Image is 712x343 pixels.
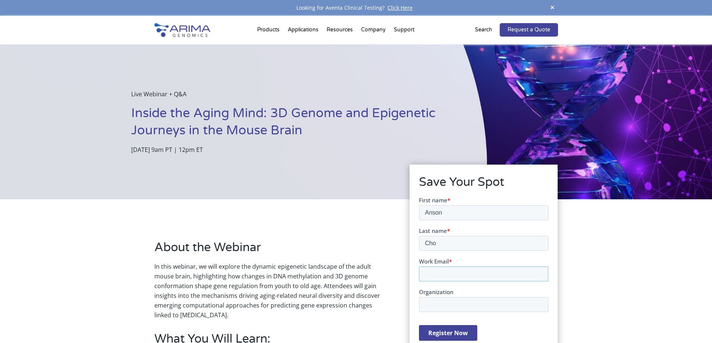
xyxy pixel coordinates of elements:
a: Request a Quote [500,23,558,37]
a: Click Here [385,4,416,11]
p: [DATE] 9am PT | 12pm ET [131,145,450,155]
p: Search [475,25,492,35]
p: Live Webinar + Q&A [131,89,450,105]
h2: About the Webinar [154,239,388,262]
h1: Inside the Aging Mind: 3D Genome and Epigenetic Journeys in the Mouse Brain [131,105,450,145]
div: Looking for Aventa Clinical Testing? [154,3,558,13]
img: Arima-Genomics-logo [154,23,210,37]
p: In this webinar, we will explore the dynamic epigenetic landscape of the adult mouse brain, highl... [154,262,388,320]
h2: Save Your Spot [419,174,548,196]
